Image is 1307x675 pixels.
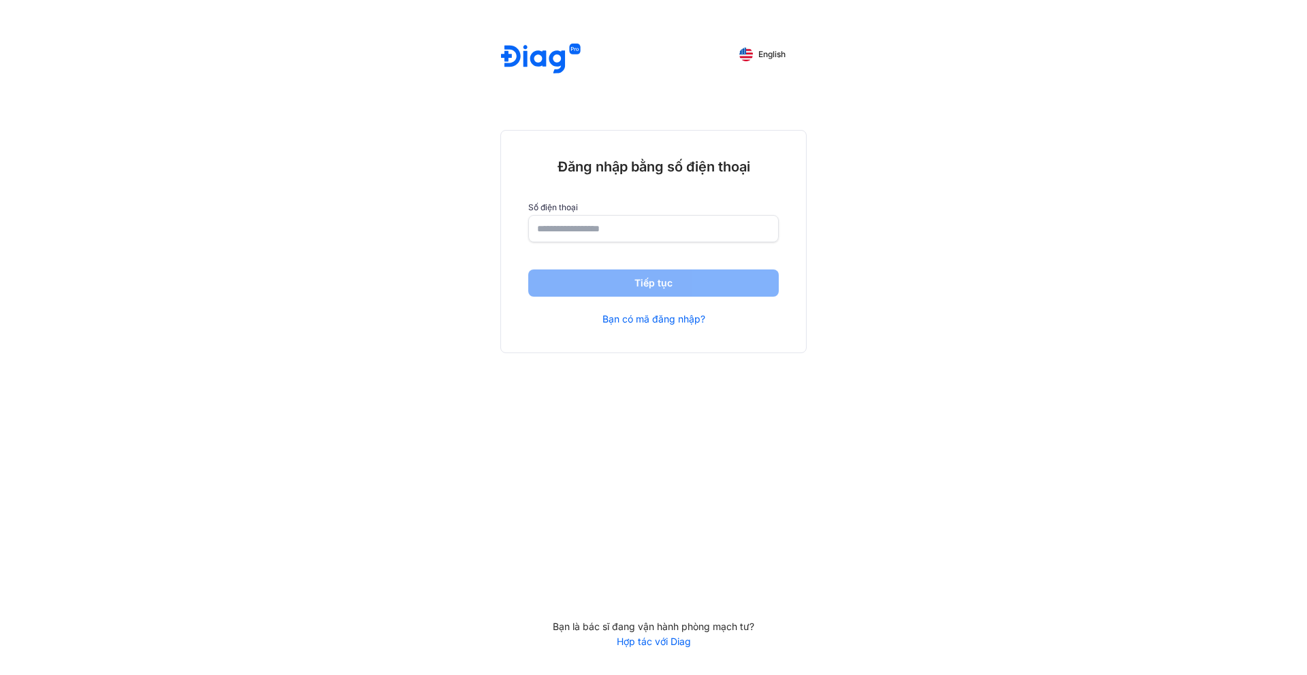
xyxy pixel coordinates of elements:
a: Bạn có mã đăng nhập? [602,313,705,325]
div: Đăng nhập bằng số điện thoại [528,158,779,176]
label: Số điện thoại [528,203,779,212]
button: Tiếp tục [528,269,779,297]
a: Hợp tác với Diag [500,636,807,648]
span: English [758,50,786,59]
div: Bạn là bác sĩ đang vận hành phòng mạch tư? [500,621,807,633]
img: English [739,48,753,61]
img: logo [501,44,581,76]
button: English [730,44,795,65]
